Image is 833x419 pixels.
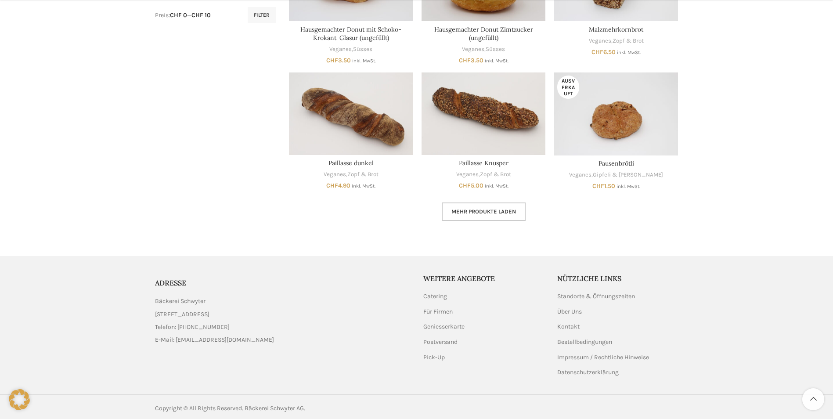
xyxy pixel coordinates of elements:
[422,170,545,179] div: ,
[480,170,511,179] a: Zopf & Brot
[326,182,338,189] span: CHF
[591,48,616,56] bdi: 6.50
[155,296,206,306] span: Bäckerei Schwyter
[485,58,508,64] small: inkl. MwSt.
[155,278,186,287] span: ADRESSE
[324,170,346,179] a: Veganes
[326,57,351,64] bdi: 3.50
[422,45,545,54] div: ,
[352,58,376,64] small: inkl. MwSt.
[155,322,410,332] a: List item link
[459,182,483,189] bdi: 5.00
[557,368,620,377] a: Datenschutzerklärung
[353,45,372,54] a: Süsses
[557,274,678,283] h5: Nützliche Links
[442,202,526,221] a: Mehr Produkte laden
[422,72,545,155] a: Paillasse Knusper
[155,11,211,20] div: Preis: —
[423,338,458,347] a: Postversand
[486,45,505,54] a: Süsses
[557,307,583,316] a: Über Uns
[557,322,581,331] a: Kontakt
[300,25,401,42] a: Hausgemachter Donut mit Schoko-Krokant-Glasur (ungefüllt)
[591,48,603,56] span: CHF
[617,184,640,189] small: inkl. MwSt.
[155,310,209,319] span: [STREET_ADDRESS]
[592,182,604,190] span: CHF
[459,182,471,189] span: CHF
[599,159,634,167] a: Pausenbrötli
[462,45,484,54] a: Veganes
[557,292,636,301] a: Standorte & Öffnungszeiten
[617,50,641,55] small: inkl. MwSt.
[592,182,615,190] bdi: 1.50
[485,183,508,189] small: inkl. MwSt.
[459,159,508,167] a: Paillasse Knusper
[451,208,516,215] span: Mehr Produkte laden
[289,45,413,54] div: ,
[352,183,375,189] small: inkl. MwSt.
[589,37,611,45] a: Veganes
[347,170,379,179] a: Zopf & Brot
[423,307,454,316] a: Für Firmen
[589,25,643,33] a: Malzmehrkornbrot
[289,170,413,179] div: ,
[554,171,678,179] div: ,
[326,182,350,189] bdi: 4.90
[434,25,533,42] a: Hausgemachter Donut Zimtzucker (ungefüllt)
[557,338,613,347] a: Bestellbedingungen
[557,353,650,362] a: Impressum / Rechtliche Hinweise
[613,37,644,45] a: Zopf & Brot
[456,170,479,179] a: Veganes
[459,57,483,64] bdi: 3.50
[328,159,374,167] a: Paillasse dunkel
[326,57,338,64] span: CHF
[248,7,276,23] button: Filter
[423,274,545,283] h5: Weitere Angebote
[802,388,824,410] a: Scroll to top button
[569,171,591,179] a: Veganes
[554,37,678,45] div: ,
[593,171,663,179] a: Gipfeli & [PERSON_NAME]
[423,292,448,301] a: Catering
[155,335,274,345] span: E-Mail: [EMAIL_ADDRESS][DOMAIN_NAME]
[289,72,413,155] a: Paillasse dunkel
[191,11,211,19] span: CHF 10
[423,353,446,362] a: Pick-Up
[423,322,465,331] a: Geniesserkarte
[554,72,678,155] a: Pausenbrötli
[155,404,412,413] div: Copyright © All Rights Reserved. Bäckerei Schwyter AG.
[557,76,579,99] span: Ausverkauft
[329,45,352,54] a: Veganes
[459,57,471,64] span: CHF
[170,11,187,19] span: CHF 0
